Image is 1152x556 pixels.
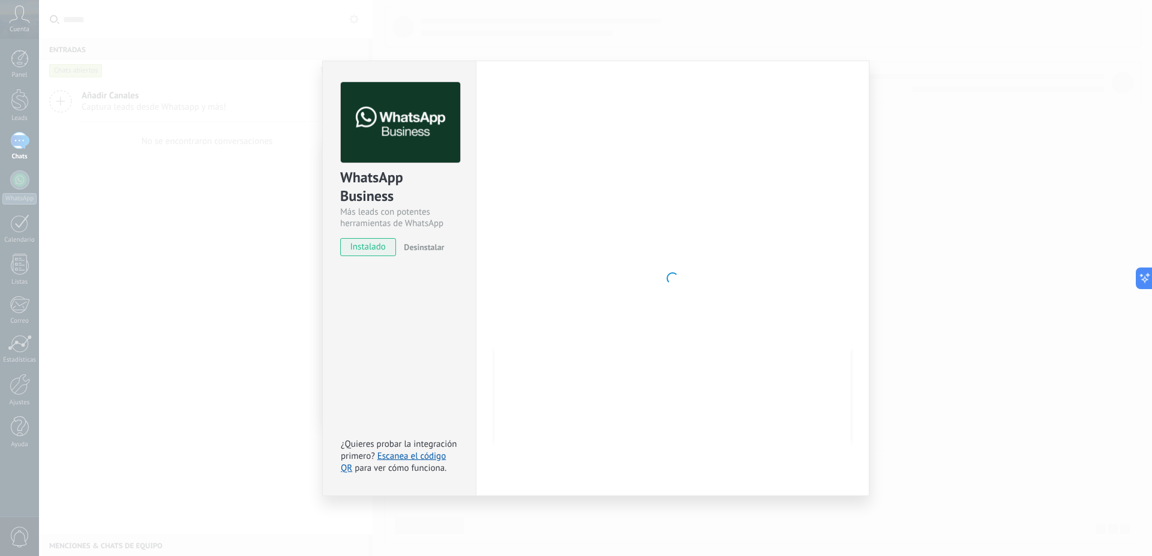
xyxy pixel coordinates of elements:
span: instalado [341,238,395,256]
div: WhatsApp Business [340,168,458,206]
a: Escanea el código QR [341,450,446,474]
button: Desinstalar [399,238,444,256]
span: ¿Quieres probar la integración primero? [341,438,457,462]
span: para ver cómo funciona. [355,462,446,474]
span: Desinstalar [404,242,444,253]
div: Más leads con potentes herramientas de WhatsApp [340,206,458,229]
img: logo_main.png [341,82,460,163]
